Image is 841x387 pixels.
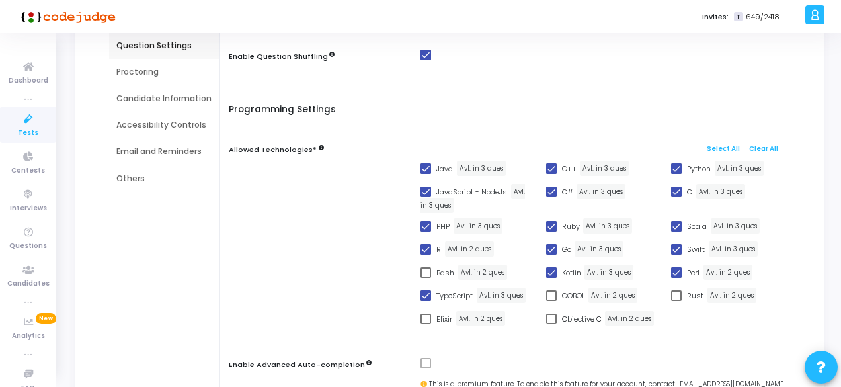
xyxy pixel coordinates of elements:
[436,161,453,177] span: Java
[605,311,654,326] span: Avl. in 2 ques
[743,143,745,153] span: |
[707,144,740,153] a: Select All
[687,218,707,234] span: Scala
[707,288,756,303] span: Avl. in 2 ques
[436,265,454,280] span: Bash
[702,11,729,22] label: Invites:
[436,288,473,304] span: TypeScript
[229,359,372,370] label: Enable Advanced Auto-completion
[9,75,48,87] span: Dashboard
[696,184,745,199] span: Avl. in 3 ques
[436,184,507,200] span: JavaScript - NodeJs
[583,218,632,234] span: Avl. in 3 ques
[562,184,573,200] span: C#
[116,40,212,52] div: Question Settings
[10,203,47,214] span: Interviews
[562,241,571,257] span: Go
[687,265,700,280] span: Perl
[580,161,629,176] span: Avl. in 3 ques
[436,241,441,257] span: R
[687,161,711,177] span: Python
[17,3,116,30] img: logo
[229,144,317,155] label: Allowed Technologies*
[749,144,778,153] a: Clear All
[116,93,212,105] div: Candidate Information
[577,184,625,199] span: Avl. in 3 ques
[456,311,505,326] span: Avl. in 2 ques
[562,218,580,234] span: Ruby
[18,128,38,139] span: Tests
[575,241,623,257] span: Avl. in 3 ques
[116,66,212,78] div: Proctoring
[9,241,47,252] span: Questions
[116,173,212,185] div: Others
[436,218,450,234] span: PHP
[229,51,335,62] label: Enable Question Shuffling
[588,288,637,303] span: Avl. in 2 ques
[687,184,692,200] span: C
[7,279,50,290] span: Candidates
[734,12,742,22] span: T
[703,265,752,280] span: Avl. in 2 ques
[715,161,764,176] span: Avl. in 3 ques
[711,218,760,234] span: Avl. in 3 ques
[436,311,452,327] span: Elixir
[457,161,506,176] span: Avl. in 3 ques
[562,265,581,280] span: Kotlin
[477,288,526,303] span: Avl. in 3 ques
[562,161,577,177] span: C++
[229,105,797,123] h5: Programming Settings
[562,288,585,304] span: COBOL
[584,265,633,280] span: Avl. in 3 ques
[116,119,212,131] div: Accessibility Controls
[454,218,502,234] span: Avl. in 3 ques
[687,288,703,304] span: Rust
[36,313,56,324] span: New
[746,11,780,22] span: 649/2418
[11,165,45,177] span: Contests
[12,331,45,342] span: Analytics
[562,311,602,327] span: Objective C
[458,265,507,280] span: Avl. in 2 ques
[709,241,758,257] span: Avl. in 3 ques
[116,146,212,157] div: Email and Reminders
[687,241,705,257] span: Swift
[445,241,494,257] span: Avl. in 2 ques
